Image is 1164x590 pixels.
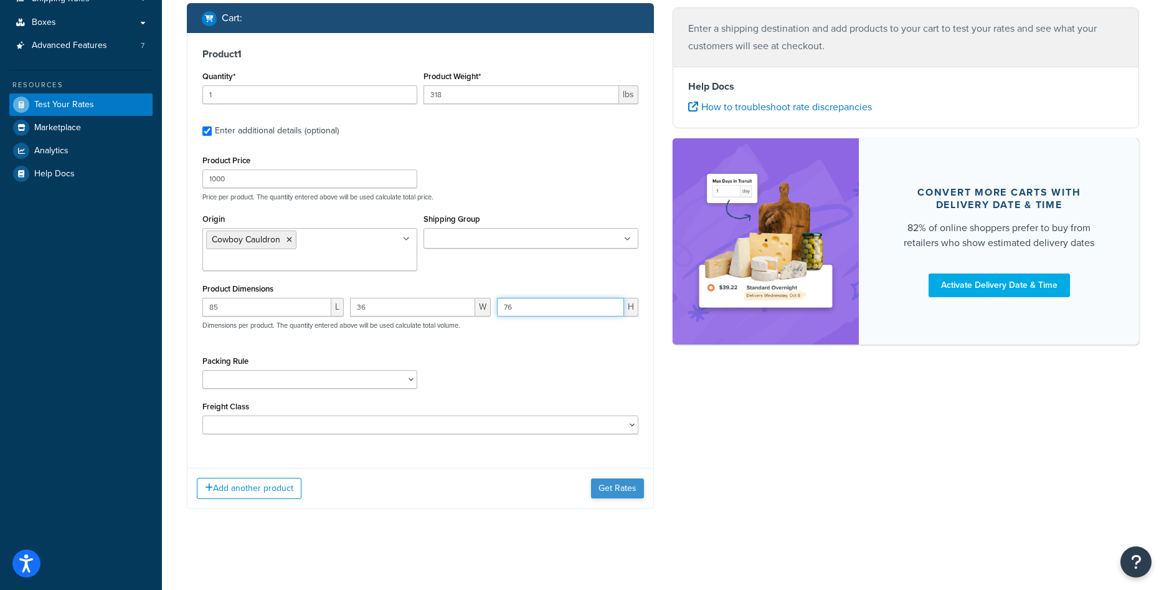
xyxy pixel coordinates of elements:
p: Enter a shipping destination and add products to your cart to test your rates and see what your c... [688,20,1124,55]
img: feature-image-ddt-36eae7f7280da8017bfb280eaccd9c446f90b1fe08728e4019434db127062ab4.png [691,157,841,326]
div: Resources [9,80,153,90]
span: Marketplace [34,123,81,133]
button: Add another product [197,478,301,499]
span: W [475,298,491,316]
span: Test Your Rates [34,100,94,110]
input: 0.00 [423,85,619,104]
label: Product Weight* [423,72,481,81]
li: Advanced Features [9,34,153,57]
span: Help Docs [34,169,75,179]
p: Price per product. The quantity entered above will be used calculate total price. [199,193,641,201]
label: Shipping Group [423,214,480,224]
span: Boxes [32,17,56,28]
input: 0.0 [202,85,417,104]
div: Convert more carts with delivery date & time [889,186,1109,211]
a: How to troubleshoot rate discrepancies [688,100,872,114]
label: Quantity* [202,72,235,81]
p: Dimensions per product. The quantity entered above will be used calculate total volume. [199,321,460,330]
label: Packing Rule [202,356,248,366]
label: Freight Class [202,402,249,411]
a: Activate Delivery Date & Time [929,273,1070,297]
h3: Product 1 [202,48,638,60]
label: Product Price [202,156,250,165]
a: Advanced Features7 [9,34,153,57]
span: 7 [141,40,144,51]
button: Get Rates [591,478,644,498]
div: 82% of online shoppers prefer to buy from retailers who show estimated delivery dates [889,220,1109,250]
span: Cowboy Cauldron [212,233,280,246]
label: Product Dimensions [202,284,273,293]
span: Advanced Features [32,40,107,51]
a: Analytics [9,140,153,162]
a: Marketplace [9,117,153,139]
span: lbs [619,85,638,104]
input: Enter additional details (optional) [202,126,212,136]
span: L [331,298,344,316]
a: Boxes [9,11,153,34]
a: Test Your Rates [9,93,153,116]
h2: Cart : [222,12,242,24]
button: Open Resource Center [1120,546,1152,578]
a: Help Docs [9,163,153,185]
div: Enter additional details (optional) [215,122,339,140]
label: Origin [202,214,225,224]
h4: Help Docs [688,79,1124,94]
span: Analytics [34,146,69,156]
span: H [624,298,638,316]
